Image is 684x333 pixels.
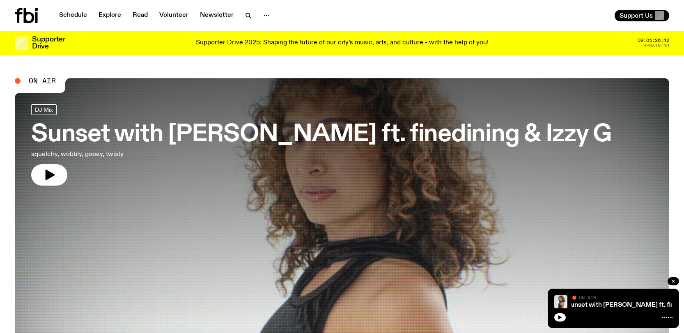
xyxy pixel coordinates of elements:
[196,39,489,47] p: Supporter Drive 2025: Shaping the future of our city’s music, arts, and culture - with the help o...
[35,106,53,113] span: DJ Mix
[579,295,596,300] span: On Air
[615,10,669,21] button: Support Us
[154,10,193,21] a: Volunteer
[94,10,126,21] a: Explore
[54,10,92,21] a: Schedule
[31,104,611,186] a: Sunset with [PERSON_NAME] ft. finedining & Izzy Gsquelchy, wobbly, gooey, twisty
[638,38,669,43] span: 09:05:26:42
[554,295,567,308] img: Tangela looks past her left shoulder into the camera with an inquisitive look. She is wearing a s...
[29,77,56,85] span: On Air
[32,36,65,50] h3: Supporter Drive
[643,44,669,48] span: Remaining
[31,104,57,115] a: DJ Mix
[128,10,153,21] a: Read
[195,10,239,21] a: Newsletter
[31,123,611,146] h3: Sunset with [PERSON_NAME] ft. finedining & Izzy G
[31,149,241,159] p: squelchy, wobbly, gooey, twisty
[620,12,653,19] span: Support Us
